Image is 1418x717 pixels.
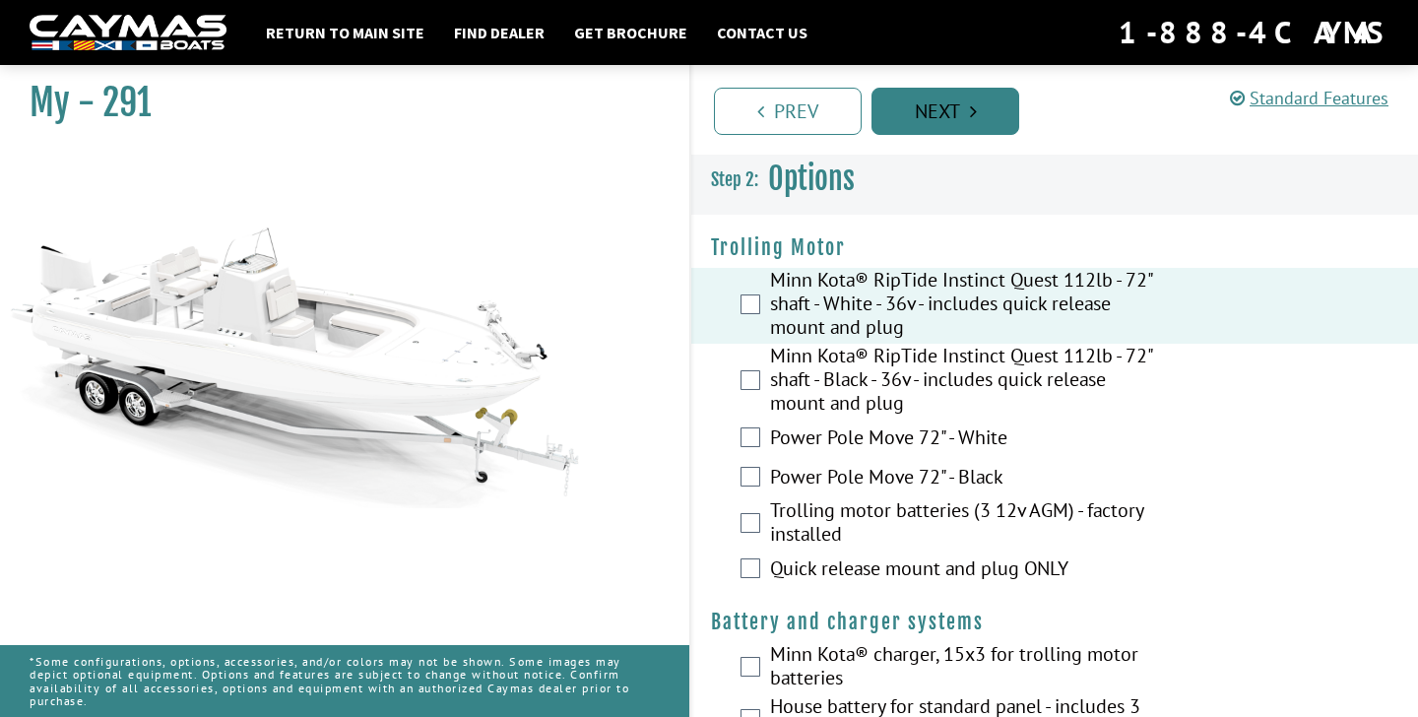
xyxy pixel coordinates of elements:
label: Power Pole Move 72" - White [770,425,1159,454]
label: Minn Kota® RipTide Instinct Quest 112lb - 72" shaft - Black - 36v - includes quick release mount ... [770,344,1159,420]
div: 1-888-4CAYMAS [1119,11,1388,54]
a: Next [871,88,1019,135]
a: Get Brochure [564,20,697,45]
label: Minn Kota® charger, 15x3 for trolling motor batteries [770,642,1159,694]
label: Quick release mount and plug ONLY [770,556,1159,585]
h1: My - 291 [30,81,640,125]
label: Minn Kota® RipTide Instinct Quest 112lb - 72" shaft - White - 36v - includes quick release mount ... [770,268,1159,344]
img: white-logo-c9c8dbefe5ff5ceceb0f0178aa75bf4bb51f6bca0971e226c86eb53dfe498488.png [30,15,226,51]
a: Contact Us [707,20,817,45]
a: Return to main site [256,20,434,45]
ul: Pagination [709,85,1418,135]
a: Find Dealer [444,20,554,45]
a: Prev [714,88,862,135]
label: Power Pole Move 72" - Black [770,465,1159,493]
h4: Trolling Motor [711,235,1398,260]
h3: Options [691,143,1418,216]
label: Trolling motor batteries (3 12v AGM) - factory installed [770,498,1159,551]
p: *Some configurations, options, accessories, and/or colors may not be shown. Some images may depic... [30,645,660,717]
h4: Battery and charger systems [711,610,1398,634]
a: Standard Features [1230,87,1388,109]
